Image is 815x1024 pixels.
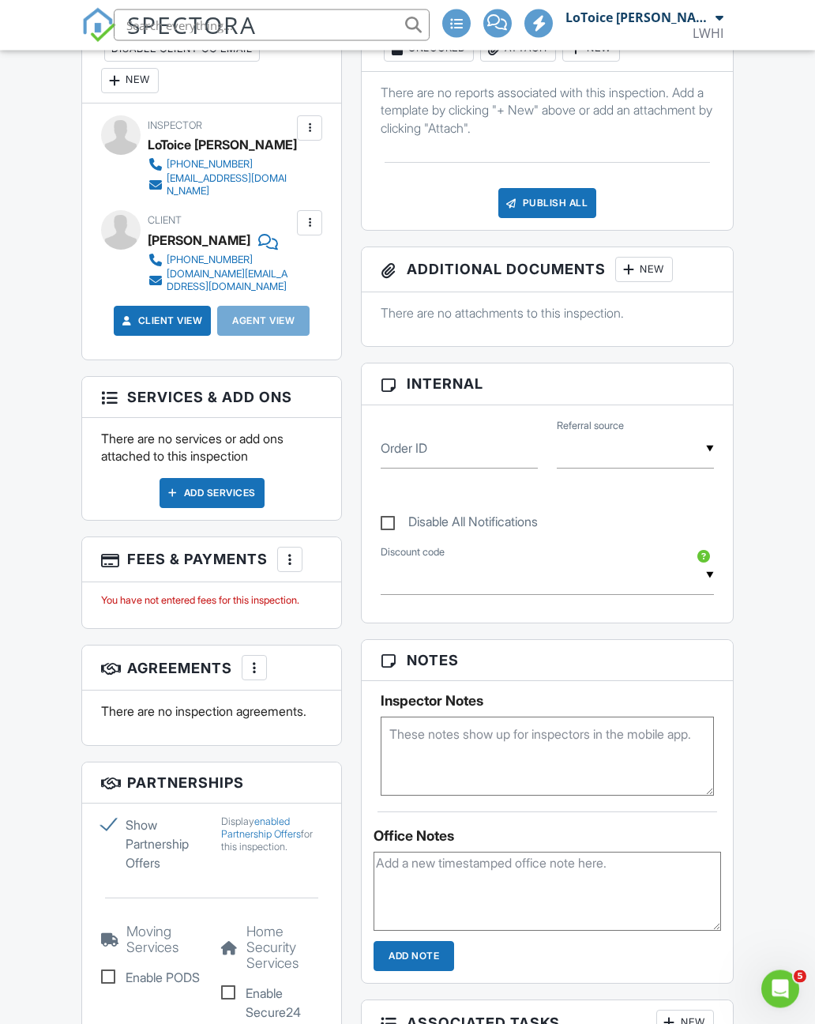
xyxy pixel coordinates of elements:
[101,595,322,608] div: You have not entered fees for this inspection.
[615,258,673,283] div: New
[148,120,202,132] span: Inspector
[221,924,322,972] h5: Home Security Services
[693,25,723,41] div: LWHI
[362,641,733,682] h3: Notes
[167,269,293,294] div: [DOMAIN_NAME][EMAIL_ADDRESS][DOMAIN_NAME]
[101,969,202,988] label: Enable PODS
[82,378,341,419] h3: Services & Add ons
[148,215,182,227] span: Client
[381,85,714,137] p: There are no reports associated with this inspection. Add a template by clicking "+ New" above or...
[221,816,301,841] a: enabled Partnership Offers
[374,942,454,972] input: Add Note
[374,829,721,845] div: Office Notes
[761,970,799,1008] iframe: Intercom live chat
[557,420,624,434] label: Referral source
[381,440,427,457] label: Order ID
[498,189,597,219] div: Publish All
[221,816,322,854] div: Display for this inspection.
[81,8,116,43] img: The Best Home Inspection Software - Spectora
[82,419,341,521] div: There are no services or add ons attached to this inspection
[148,134,297,157] div: LoToice [PERSON_NAME]
[794,970,806,983] span: 5
[362,248,733,293] h3: Additional Documents
[381,694,714,710] h5: Inspector Notes
[167,173,293,198] div: [EMAIL_ADDRESS][DOMAIN_NAME]
[381,546,445,560] label: Discount code
[81,21,257,55] a: SPECTORA
[101,69,159,94] div: New
[82,646,341,691] h3: Agreements
[148,157,293,173] a: [PHONE_NUMBER]
[148,269,293,294] a: [DOMAIN_NAME][EMAIL_ADDRESS][DOMAIN_NAME]
[119,314,203,329] a: Client View
[101,703,322,721] p: There are no inspection agreements.
[101,924,202,956] h5: Moving Services
[148,173,293,198] a: [EMAIL_ADDRESS][DOMAIN_NAME]
[565,9,712,25] div: LoToice [PERSON_NAME]
[101,816,202,873] label: Show Partnership Offers
[148,253,293,269] a: [PHONE_NUMBER]
[82,538,341,583] h3: Fees & Payments
[362,364,733,405] h3: Internal
[148,229,250,253] div: [PERSON_NAME]
[114,9,430,41] input: Search everything...
[381,305,714,322] p: There are no attachments to this inspection.
[381,515,538,535] label: Disable All Notifications
[167,159,253,171] div: [PHONE_NUMBER]
[167,254,253,267] div: [PHONE_NUMBER]
[221,984,322,1022] label: Enable Secure24
[160,479,265,509] div: Add Services
[82,763,341,804] h3: Partnerships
